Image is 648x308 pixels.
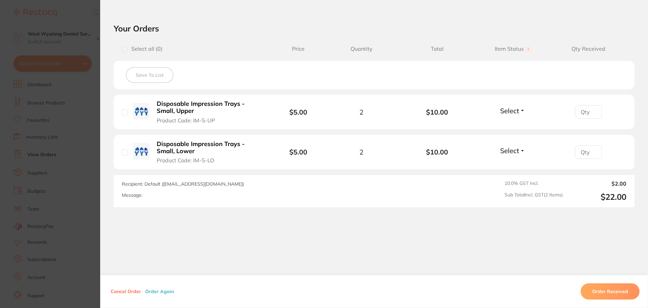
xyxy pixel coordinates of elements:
[568,192,626,202] output: $22.00
[133,103,150,120] img: Disposable Impression Trays - Small, Upper
[157,100,261,114] b: Disposable Impression Trays - Small, Upper
[157,141,261,155] b: Disposable Impression Trays - Small, Lower
[568,181,626,187] output: $2.00
[109,288,143,294] button: Cancel Order
[155,140,263,164] button: Disposable Impression Trays - Small, Lower Product Code: IM-S-LO
[126,67,173,83] button: Save To List
[399,108,475,116] b: $10.00
[505,192,563,202] span: Sub Total Incl. GST ( 2 Items)
[122,181,244,187] span: Recipient: Default ( [EMAIL_ADDRESS][DOMAIN_NAME] )
[498,106,527,115] button: Select
[399,148,475,156] b: $10.00
[143,288,176,294] button: Order Again
[273,46,323,52] span: Price
[498,146,527,155] button: Select
[575,145,602,159] input: Qty
[551,46,626,52] span: Qty Received
[128,46,162,52] span: Select all ( 0 )
[359,148,363,156] span: 2
[157,117,215,123] span: Product Code: IM-S-UP
[114,23,634,33] h2: Your Orders
[575,105,602,119] input: Qty
[359,108,363,116] span: 2
[157,157,214,163] span: Product Code: IM-S-LO
[155,100,263,124] button: Disposable Impression Trays - Small, Upper Product Code: IM-S-UP
[505,181,563,187] span: 10.0 % GST Incl.
[289,148,307,156] b: $5.00
[475,46,551,52] span: Item Status
[500,106,519,115] span: Select
[581,283,640,300] button: Order Received
[122,192,142,198] label: Message:
[289,108,307,116] b: $5.00
[133,143,150,160] img: Disposable Impression Trays - Small, Lower
[399,46,475,52] span: Total
[323,46,399,52] span: Quantity
[500,146,519,155] span: Select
